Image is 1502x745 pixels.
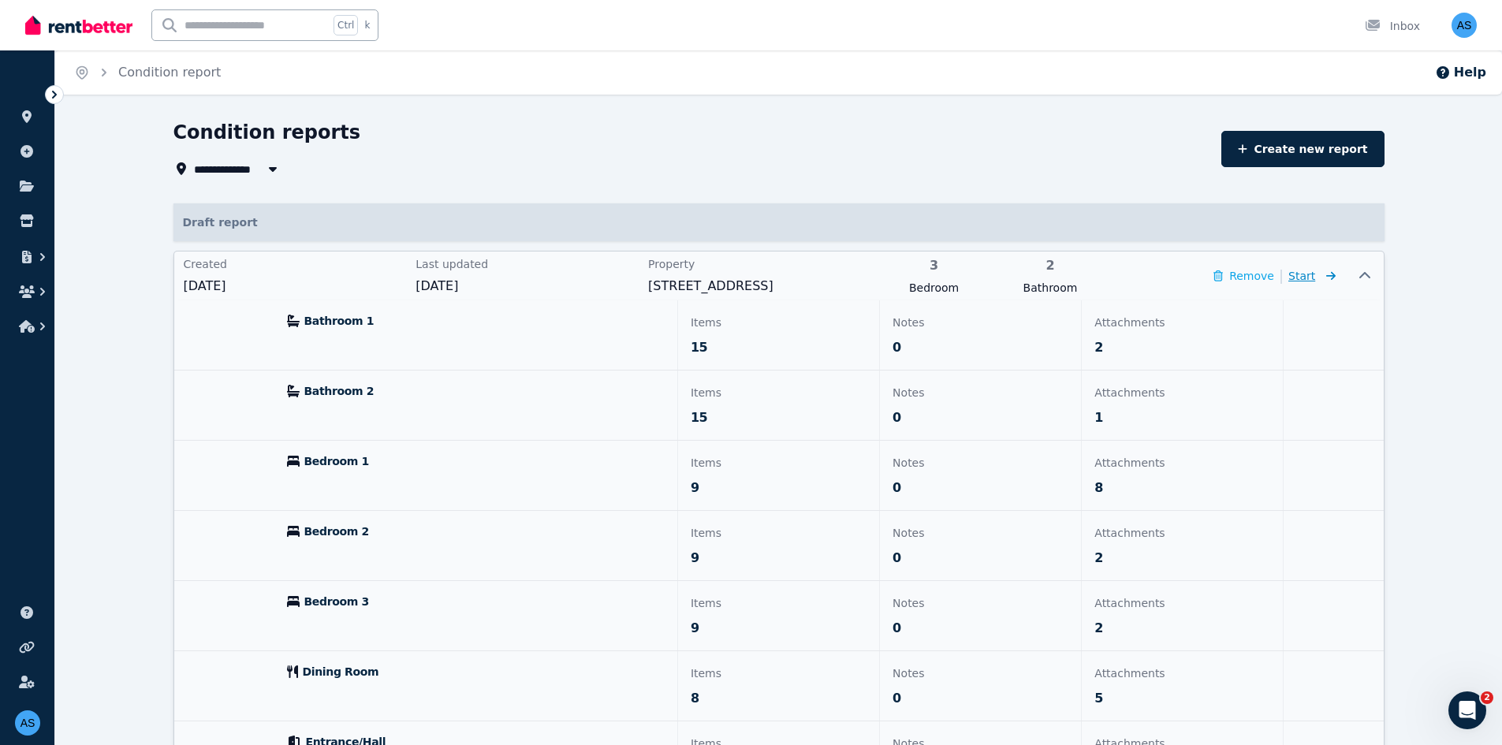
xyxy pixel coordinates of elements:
[1094,549,1103,568] span: 2
[173,203,1385,241] p: Draft report
[691,383,867,402] p: Items
[1094,313,1270,332] p: Attachments
[304,383,375,399] span: Bathroom 2
[1365,18,1420,34] div: Inbox
[304,594,369,609] span: Bedroom 3
[334,15,358,35] span: Ctrl
[303,664,379,680] span: Dining Room
[691,408,707,427] span: 15
[893,689,901,708] span: 0
[1435,63,1486,82] button: Help
[893,479,901,497] span: 0
[893,594,1068,613] p: Notes
[1221,131,1384,167] a: Create new report
[304,523,369,539] span: Bedroom 2
[1094,619,1103,638] span: 2
[55,50,240,95] nav: Breadcrumb
[691,619,699,638] span: 9
[25,13,132,37] img: RentBetter
[691,594,867,613] p: Items
[997,280,1103,296] span: Bathroom
[15,710,40,736] img: Aaron Showell
[1094,689,1103,708] span: 5
[184,256,407,272] span: Created
[997,256,1103,275] span: 2
[1094,408,1103,427] span: 1
[1452,13,1477,38] img: Aaron Showell
[304,453,369,469] span: Bedroom 1
[1094,664,1270,683] p: Attachments
[1094,338,1103,357] span: 2
[1279,265,1284,287] span: |
[893,313,1068,332] p: Notes
[893,453,1068,472] p: Notes
[1094,453,1270,472] p: Attachments
[416,277,639,296] span: [DATE]
[893,664,1068,683] p: Notes
[691,479,699,497] span: 9
[893,549,901,568] span: 0
[416,256,639,272] span: Last updated
[648,277,871,296] span: [STREET_ADDRESS]
[184,277,407,296] span: [DATE]
[304,313,375,329] span: Bathroom 1
[364,19,370,32] span: k
[1448,691,1486,729] iframe: Intercom live chat
[691,664,867,683] p: Items
[1094,523,1270,542] p: Attachments
[893,383,1068,402] p: Notes
[881,256,987,275] span: 3
[691,689,699,708] span: 8
[691,313,867,332] p: Items
[881,280,987,296] span: Bedroom
[893,408,901,427] span: 0
[893,338,901,357] span: 0
[893,523,1068,542] p: Notes
[691,453,867,472] p: Items
[1481,691,1493,704] span: 2
[1094,383,1270,402] p: Attachments
[1288,270,1315,282] span: Start
[893,619,901,638] span: 0
[691,523,867,542] p: Items
[118,65,221,80] a: Condition report
[648,256,871,272] span: Property
[691,338,707,357] span: 15
[1213,268,1274,284] button: Remove
[173,120,361,145] h1: Condition reports
[691,549,699,568] span: 9
[1094,479,1103,497] span: 8
[1094,594,1270,613] p: Attachments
